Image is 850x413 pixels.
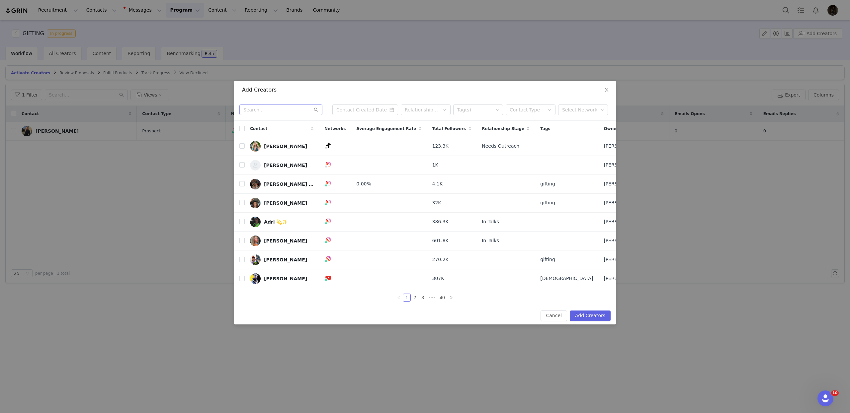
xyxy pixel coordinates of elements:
a: [PERSON_NAME] [250,160,314,171]
span: Owner [604,126,618,132]
span: In Talks [482,218,499,225]
span: [PERSON_NAME] [604,162,642,169]
div: [PERSON_NAME] [264,200,307,206]
span: Tags [540,126,550,132]
a: Adri 💫✨ [250,217,314,227]
div: Select Network [562,106,598,113]
img: 3e8222e3-7850-4087-9900-8e6d49ae9929--s.jpg [250,236,261,246]
a: 3 [419,294,426,301]
li: Next 3 Pages [427,294,437,302]
span: gifting [540,256,555,263]
input: Search... [239,104,322,115]
img: instagram.svg [326,180,331,186]
div: Tag(s) [457,106,493,113]
div: Contact Type [510,106,544,113]
span: gifting [540,199,555,206]
a: [PERSON_NAME] [250,254,314,265]
div: [PERSON_NAME] [264,144,307,149]
img: instagram.svg [326,199,331,205]
span: 386.3K [432,218,449,225]
a: [PERSON_NAME] [250,273,314,284]
span: 270.2K [432,256,449,263]
div: [PERSON_NAME] [264,163,307,168]
div: Adri 💫✨ [264,219,288,225]
img: instagram.svg [326,256,331,261]
span: Total Followers [432,126,466,132]
i: icon: down [443,108,447,112]
span: gifting [540,180,555,187]
a: 1 [403,294,410,301]
div: Add Creators [242,86,608,94]
li: 3 [419,294,427,302]
img: 870710d6-d37f-4204-a448-5730ce43de0b.jpg [250,273,261,284]
a: [PERSON_NAME] [250,236,314,246]
img: instagram.svg [326,162,331,167]
li: 2 [411,294,419,302]
span: Average Engagement Rate [356,126,416,132]
span: Networks [324,126,346,132]
img: instagram.svg [326,237,331,242]
img: placeholder-contacts.jpeg [250,160,261,171]
span: [PERSON_NAME] [604,256,642,263]
i: icon: down [600,108,604,112]
i: icon: down [495,108,499,112]
div: [PERSON_NAME] [264,276,307,281]
img: 92bf327f-16a9-4f97-b793-3b109fc2b509.jpg [250,254,261,265]
button: Close [597,81,616,100]
span: [PERSON_NAME] [604,218,642,225]
span: Contact [250,126,267,132]
span: 123.3K [432,143,449,150]
img: 2f1cb459-f97b-4860-b303-d160c1a2460b.jpg [250,217,261,227]
div: [PERSON_NAME] [264,238,307,243]
i: icon: calendar [389,107,394,112]
li: Previous Page [395,294,403,302]
span: 4.1K [432,180,443,187]
i: icon: down [548,108,552,112]
span: 307K [432,275,444,282]
i: icon: left [397,296,401,300]
li: 40 [437,294,447,302]
span: 0.00% [356,180,371,187]
a: 40 [438,294,447,301]
a: [PERSON_NAME] [250,198,314,208]
span: Needs Outreach [482,143,519,150]
span: [PERSON_NAME] [604,275,642,282]
i: icon: search [314,107,318,112]
img: e0f16bfe-54bf-4c76-b935-3588cff38bbe.jpg [250,198,261,208]
span: Relationship Stage [482,126,524,132]
i: icon: right [449,296,453,300]
span: [PERSON_NAME] [604,180,642,187]
span: 1K [432,162,438,169]
a: [PERSON_NAME] [250,141,314,152]
img: 9fe91721-f96a-4623-ba81-4d2e916aa689--s.jpg [250,141,261,152]
button: Add Creators [570,310,611,321]
div: [PERSON_NAME] [PERSON_NAME] [264,181,314,187]
span: 32K [432,199,441,206]
span: [PERSON_NAME] [604,237,642,244]
span: [PERSON_NAME] [604,199,642,206]
li: Next Page [447,294,455,302]
li: 1 [403,294,411,302]
span: [PERSON_NAME] [604,143,642,150]
img: 31814b02-c4ee-433f-8490-f15d39e7fe04.jpg [250,179,261,189]
i: icon: close [604,87,609,93]
iframe: Intercom live chat [817,390,833,406]
span: 10 [831,390,839,396]
span: 601.8K [432,237,449,244]
span: ••• [427,294,437,302]
span: In Talks [482,237,499,244]
input: Contact Created Date [332,104,398,115]
a: 2 [411,294,418,301]
div: Relationship Stage [405,106,439,113]
span: [DEMOGRAPHIC_DATA] [540,275,593,282]
a: [PERSON_NAME] [PERSON_NAME] [250,179,314,189]
div: [PERSON_NAME] [264,257,307,262]
img: instagram.svg [326,218,331,224]
button: Cancel [541,310,567,321]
